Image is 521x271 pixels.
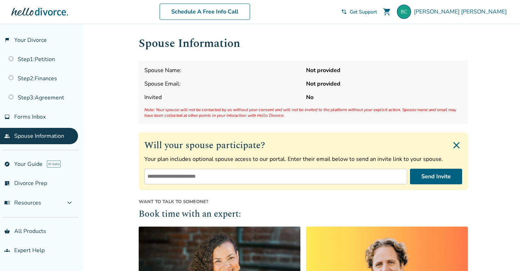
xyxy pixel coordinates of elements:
span: menu_book [4,200,10,206]
span: shopping_cart [383,7,391,16]
span: Note: Your spouse will not be contacted by us without your consent and will not be invited to the... [144,107,462,118]
span: flag_2 [4,37,10,43]
strong: Not provided [306,80,462,88]
span: explore [4,161,10,167]
a: phone_in_talkGet Support [341,9,377,15]
span: groups [4,248,10,253]
span: Want to talk to someone? [139,199,468,205]
h2: Book time with an expert: [139,208,468,221]
span: people [4,133,10,139]
strong: No [306,93,462,101]
span: [PERSON_NAME] [PERSON_NAME] [414,8,510,16]
span: Spouse Name: [144,66,300,74]
span: list_alt_check [4,180,10,186]
span: shopping_basket [4,228,10,234]
button: Send Invite [410,169,462,184]
span: Invited [144,93,300,101]
span: Spouse Email: [144,80,300,88]
span: Forms Inbox [14,113,46,121]
span: Get Support [350,9,377,15]
h1: Spouse Information [139,35,468,52]
h2: Will your spouse participate? [144,138,462,152]
span: inbox [4,114,10,120]
iframe: Chat Widget [486,237,521,271]
a: Schedule A Free Info Call [160,4,250,20]
span: expand_more [65,199,74,207]
strong: Not provided [306,66,462,74]
span: Resources [4,199,41,207]
span: phone_in_talk [341,9,347,15]
p: Your plan includes optional spouse access to our portal. Enter their email below to send an invit... [144,155,462,163]
img: betsycory@yahoo.com [397,5,411,19]
img: Close invite form [451,140,462,151]
span: AI beta [47,161,61,168]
